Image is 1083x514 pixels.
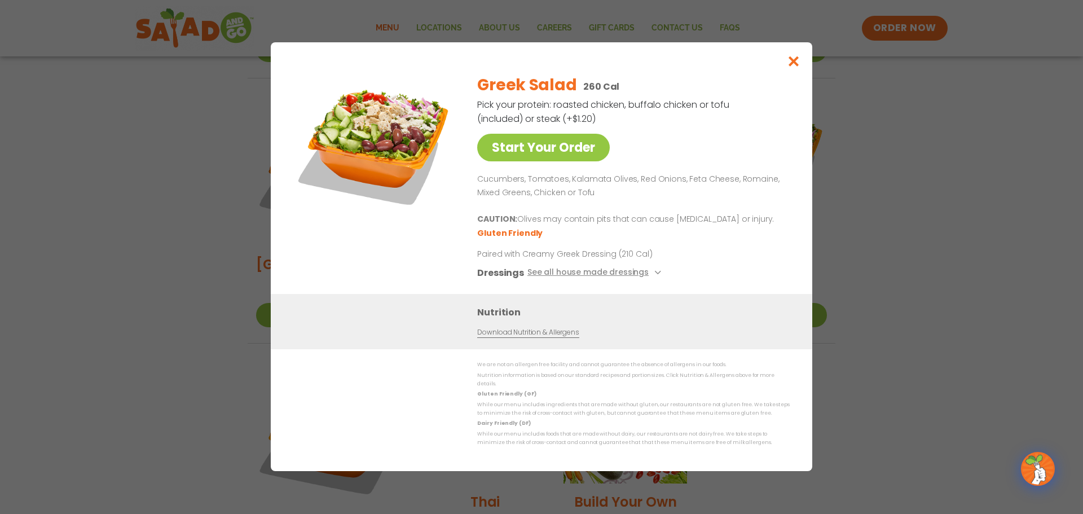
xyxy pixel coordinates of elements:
[477,73,576,97] h2: Greek Salad
[477,391,536,398] strong: Gluten Friendly (GF)
[477,420,530,427] strong: Dairy Friendly (DF)
[477,401,790,418] p: While our menu includes ingredients that are made without gluten, our restaurants are not gluten ...
[527,266,664,280] button: See all house made dressings
[776,42,812,80] button: Close modal
[477,228,544,240] li: Gluten Friendly
[477,134,610,161] a: Start Your Order
[583,80,619,94] p: 260 Cal
[1022,453,1054,485] img: wpChatIcon
[477,98,731,126] p: Pick your protein: roasted chicken, buffalo chicken or tofu (included) or steak (+$1.20)
[477,371,790,389] p: Nutrition information is based on our standard recipes and portion sizes. Click Nutrition & Aller...
[477,213,785,227] p: Olives may contain pits that can cause [MEDICAL_DATA] or injury.
[477,249,686,261] p: Paired with Creamy Greek Dressing (210 Cal)
[296,65,454,223] img: Featured product photo for Greek Salad
[477,214,517,225] b: CAUTION:
[477,361,790,370] p: We are not an allergen free facility and cannot guarantee the absence of allergens in our foods.
[477,173,785,200] p: Cucumbers, Tomatoes, Kalamata Olives, Red Onions, Feta Cheese, Romaine, Mixed Greens, Chicken or ...
[477,306,795,320] h3: Nutrition
[477,266,524,280] h3: Dressings
[477,328,579,339] a: Download Nutrition & Allergens
[477,430,790,447] p: While our menu includes foods that are made without dairy, our restaurants are not dairy free. We...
